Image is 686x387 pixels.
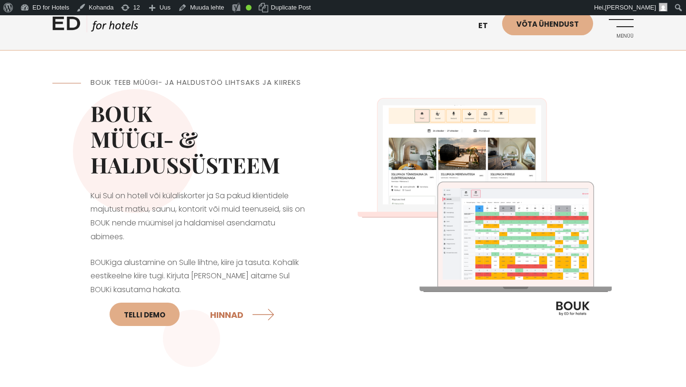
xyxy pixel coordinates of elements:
p: BOUKiga alustamine on Sulle lihtne, kiire ja tasuta. Kohalik eestikeelne kiire tugi. Kirjuta [PER... [91,256,305,332]
a: ED HOTELS [52,14,138,38]
a: HINNAD [210,302,277,327]
p: Kui Sul on hotell või külaliskorter ja Sa pakud klientidele majutust matku, saunu, kontorit või m... [91,189,305,244]
a: Telli DEMO [110,303,180,326]
a: Võta ühendust [502,12,593,35]
span: Menüü [607,33,634,39]
span: BOUK TEEB MÜÜGI- JA HALDUSTÖÖ LIHTSAKS JA KIIREKS [91,77,301,87]
div: Good [246,5,252,10]
span: [PERSON_NAME] [605,4,656,11]
a: et [474,14,502,38]
a: Menüü [607,12,634,38]
h2: BOUK MÜÜGI- & HALDUSSÜSTEEM [91,100,305,177]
